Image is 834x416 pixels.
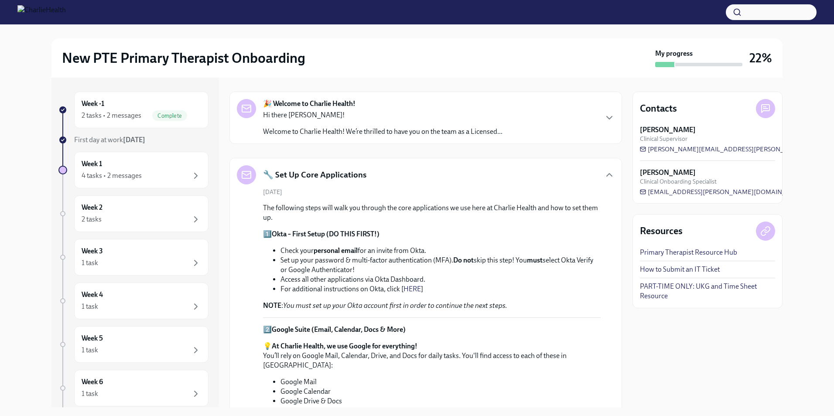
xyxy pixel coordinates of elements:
h6: Week 6 [82,377,103,387]
a: [EMAIL_ADDRESS][PERSON_NAME][DOMAIN_NAME] [640,188,807,196]
div: 1 task [82,345,98,355]
div: 1 task [82,258,98,268]
h6: Week 4 [82,290,103,300]
h3: 22% [749,50,772,66]
strong: 🎉 Welcome to Charlie Health! [263,99,355,109]
strong: personal email [314,246,358,255]
strong: At Charlie Health, we use Google for everything! [272,342,417,350]
a: Week 41 task [58,283,208,319]
a: Week 61 task [58,370,208,406]
a: PART-TIME ONLY: UKG and Time Sheet Resource [640,282,775,301]
div: 2 tasks [82,215,102,224]
a: First day at work[DATE] [58,135,208,145]
div: 1 task [82,389,98,399]
a: Week 31 task [58,239,208,276]
a: Week 51 task [58,326,208,363]
div: 1 task [82,302,98,311]
li: For additional instructions on Okta, click [ ] [280,284,601,294]
h5: 🔧 Set Up Core Applications [263,169,366,181]
h6: Week 5 [82,334,103,343]
li: Access all other applications via Okta Dashboard. [280,275,601,284]
p: The following steps will walk you through the core applications we use here at Charlie Health and... [263,203,601,222]
strong: [PERSON_NAME] [640,168,696,177]
img: CharlieHealth [17,5,66,19]
p: : [263,301,601,310]
li: Set up your password & multi-factor authentication (MFA). skip this step! You select Okta Verify ... [280,256,601,275]
span: [DATE] [263,188,282,196]
li: Google Drive & Docs [280,396,601,406]
div: 4 tasks • 2 messages [82,171,142,181]
strong: Okta – First Setup (DO THIS FIRST!) [272,230,379,238]
strong: [PERSON_NAME] [640,125,696,135]
em: You must set up your Okta account first in order to continue the next steps. [283,301,507,310]
h6: Week 1 [82,159,102,169]
a: Week 22 tasks [58,195,208,232]
h4: Contacts [640,102,677,115]
li: Google Mail [280,377,601,387]
h6: Week 3 [82,246,103,256]
p: 2️⃣ [263,325,601,334]
p: 💡 You’ll rely on Google Mail, Calendar, Drive, and Docs for daily tasks. You'll find access to ea... [263,341,601,370]
strong: [DATE] [123,136,145,144]
li: Google Chrome [280,406,601,416]
span: Clinical Onboarding Specialist [640,177,717,186]
h2: New PTE Primary Therapist Onboarding [62,49,305,67]
a: Week 14 tasks • 2 messages [58,152,208,188]
strong: Google Suite (Email, Calendar, Docs & More) [272,325,406,334]
span: Clinical Supervisor [640,135,687,143]
h4: Resources [640,225,683,238]
h6: Week 2 [82,203,103,212]
p: 1️⃣ [263,229,601,239]
a: HERE [403,285,421,293]
div: 2 tasks • 2 messages [82,111,141,120]
strong: must [527,256,543,264]
strong: My progress [655,49,693,58]
h6: Week -1 [82,99,104,109]
p: Welcome to Charlie Health! We’re thrilled to have you on the team as a Licensed... [263,127,502,136]
span: First day at work [74,136,145,144]
li: Check your for an invite from Okta. [280,246,601,256]
a: Primary Therapist Resource Hub [640,248,737,257]
li: Google Calendar [280,387,601,396]
a: Week -12 tasks • 2 messagesComplete [58,92,208,128]
p: Hi there [PERSON_NAME]! [263,110,502,120]
strong: NOTE [263,301,281,310]
span: Complete [152,113,187,119]
strong: Do not [453,256,474,264]
a: How to Submit an IT Ticket [640,265,720,274]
